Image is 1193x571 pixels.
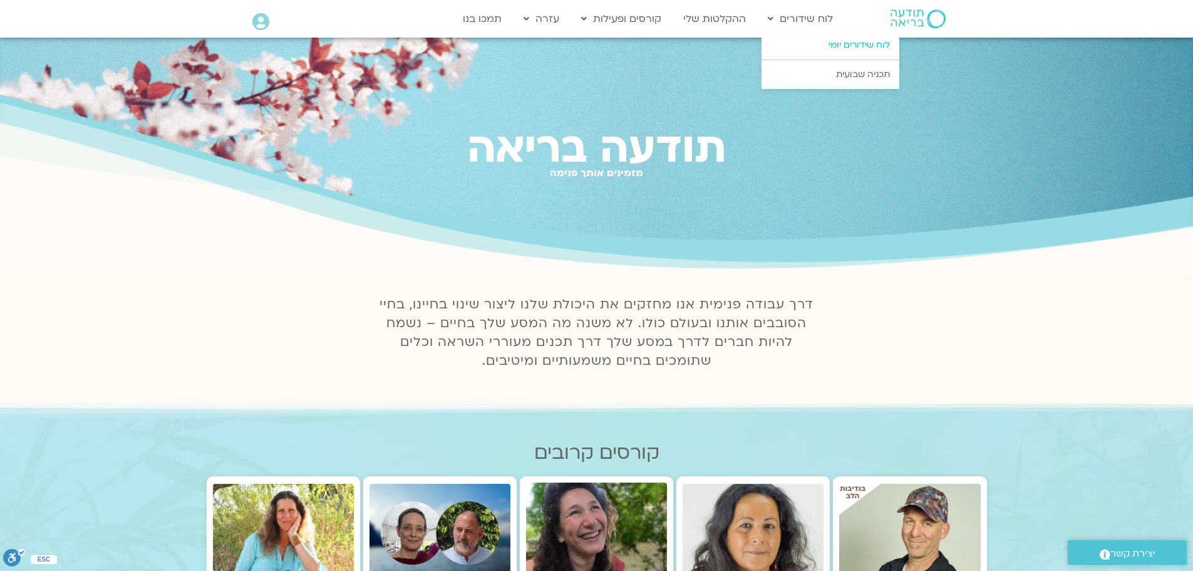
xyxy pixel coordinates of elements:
[762,7,839,31] a: לוח שידורים
[891,9,946,28] img: תודעה בריאה
[457,7,508,31] a: תמכו בנו
[677,7,752,31] a: ההקלטות שלי
[207,442,987,464] h2: קורסים קרובים
[762,60,899,89] a: תכניה שבועית
[575,7,668,31] a: קורסים ופעילות
[1068,540,1187,565] a: יצירת קשר
[762,31,899,60] a: לוח שידורים יומי
[517,7,566,31] a: עזרה
[373,295,821,370] p: דרך עבודה פנימית אנו מחזקים את היכולת שלנו ליצור שינוי בחיינו, בחיי הסובבים אותנו ובעולם כולו. לא...
[1110,545,1155,562] span: יצירת קשר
